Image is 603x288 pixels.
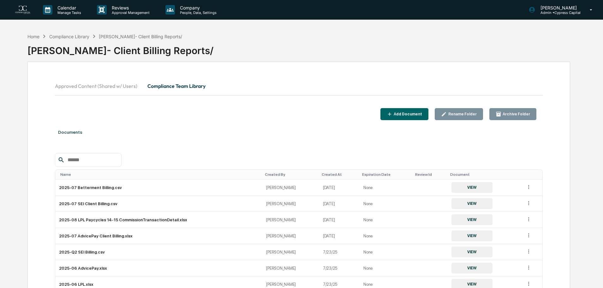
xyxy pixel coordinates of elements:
div: Toggle SortBy [60,172,260,177]
button: Add Document [380,108,429,120]
iframe: Open customer support [583,267,600,284]
div: [PERSON_NAME]- Client Billing Reports/ [27,40,570,56]
td: 7/23/25 [319,260,360,276]
div: secondary tabs example [55,78,543,94]
p: Approval Management [107,10,153,15]
div: Toggle SortBy [362,172,410,177]
button: Approved Content (Shared w/ Users) [55,78,142,94]
td: None [360,228,413,244]
td: [DATE] [319,180,360,196]
td: [PERSON_NAME] [262,228,319,244]
p: Manage Tasks [52,10,84,15]
td: [PERSON_NAME] [262,260,319,276]
td: [DATE] [319,228,360,244]
button: VIEW [451,198,493,209]
p: Admin • Cypress Capital [535,10,581,15]
td: None [360,196,413,212]
td: [DATE] [319,196,360,212]
td: [PERSON_NAME] [262,180,319,196]
td: None [360,244,413,260]
p: Reviews [107,5,153,10]
button: VIEW [451,247,493,257]
p: Calendar [52,5,84,10]
p: People, Data, Settings [175,10,220,15]
button: VIEW [451,230,493,241]
button: VIEW [451,263,493,273]
button: VIEW [451,214,493,225]
div: Home [27,34,39,39]
div: Documents [55,123,543,141]
td: 2025-08 LPL Paycycles 14-15 CommissionTransactionDetail.xlsx [55,212,262,228]
td: [DATE] [319,212,360,228]
div: Toggle SortBy [322,172,357,177]
td: [PERSON_NAME] [262,244,319,260]
div: Toggle SortBy [265,172,317,177]
td: None [360,180,413,196]
td: 2025-06 AdvicePay.xlsx [55,260,262,276]
td: None [360,212,413,228]
div: [PERSON_NAME]- Client Billing Reports/ [99,34,182,39]
td: 2025-07 Betterment Billing.csv [55,180,262,196]
div: Add Document [392,112,422,116]
td: [PERSON_NAME] [262,196,319,212]
td: 2025-Q2 SEI Billing.csv [55,244,262,260]
button: Compliance Team Library [142,78,211,94]
p: Company [175,5,220,10]
div: Toggle SortBy [450,172,519,177]
button: Archive Folder [489,108,537,120]
img: logo [15,6,30,14]
td: 2025-07 AdvicePay Client Billing.xlsx [55,228,262,244]
button: Rename Folder [435,108,483,120]
button: VIEW [451,182,493,193]
td: 7/23/25 [319,244,360,260]
div: Rename Folder [447,112,477,116]
td: [PERSON_NAME] [262,212,319,228]
p: [PERSON_NAME] [535,5,581,10]
td: 2025-07 SEI Client Billing.csv [55,196,262,212]
td: None [360,260,413,276]
div: Toggle SortBy [527,172,540,177]
div: Archive Folder [501,112,530,116]
div: Compliance Library [49,34,89,39]
div: Toggle SortBy [415,172,445,177]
